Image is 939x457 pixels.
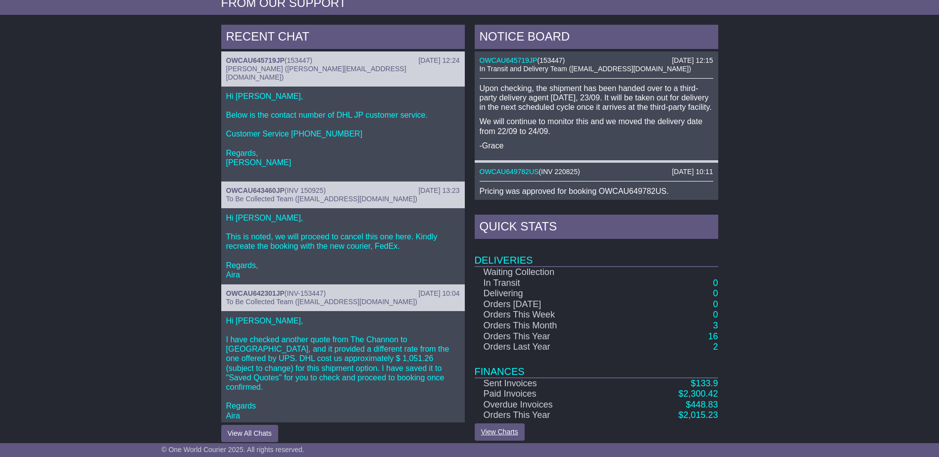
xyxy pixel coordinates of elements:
[691,400,718,410] span: 448.83
[695,378,718,388] span: 133.9
[475,378,628,389] td: Sent Invoices
[287,186,323,194] span: INV 150925
[161,446,304,454] span: © One World Courier 2025. All rights reserved.
[708,331,718,341] a: 16
[418,56,459,65] div: [DATE] 12:24
[475,410,628,421] td: Orders This Year
[287,289,323,297] span: INV-153447
[672,56,713,65] div: [DATE] 12:15
[475,331,628,342] td: Orders This Year
[475,288,628,299] td: Delivering
[226,289,285,297] a: OWCAU642301JP
[678,410,718,420] a: $2,015.23
[475,342,628,353] td: Orders Last Year
[475,389,628,400] td: Paid Invoices
[226,65,406,81] span: [PERSON_NAME] ([PERSON_NAME][EMAIL_ADDRESS][DOMAIN_NAME])
[713,278,718,288] a: 0
[475,320,628,331] td: Orders This Month
[287,56,310,64] span: 153447
[475,215,718,241] div: Quick Stats
[480,117,713,136] p: We will continue to monitor this and we moved the delivery date from 22/09 to 24/09.
[475,241,718,267] td: Deliveries
[683,410,718,420] span: 2,015.23
[672,168,713,176] div: [DATE] 10:11
[221,25,465,51] div: RECENT CHAT
[541,168,578,176] span: INV 220825
[480,56,538,64] a: OWCAU645719JP
[418,186,459,195] div: [DATE] 13:23
[683,389,718,399] span: 2,300.42
[540,56,563,64] span: 153447
[475,299,628,310] td: Orders [DATE]
[226,195,417,203] span: To Be Collected Team ([EMAIL_ADDRESS][DOMAIN_NAME])
[713,299,718,309] a: 0
[475,423,525,441] a: View Charts
[713,288,718,298] a: 0
[221,425,278,442] button: View All Chats
[226,91,460,177] p: Hi [PERSON_NAME], Below is the contact number of DHL JP customer service. Customer Service [PHONE...
[480,168,713,176] div: ( )
[480,84,713,112] p: Upon checking, the shipment has been handed over to a third-party delivery agent [DATE], 23/09. I...
[713,320,718,330] a: 3
[480,168,539,176] a: OWCAU649782US
[226,186,460,195] div: ( )
[226,56,460,65] div: ( )
[480,141,713,150] p: -Grace
[226,298,417,306] span: To Be Collected Team ([EMAIL_ADDRESS][DOMAIN_NAME])
[226,56,285,64] a: OWCAU645719JP
[475,353,718,378] td: Finances
[418,289,459,298] div: [DATE] 10:04
[480,56,713,65] div: ( )
[226,213,460,279] p: Hi [PERSON_NAME], This is noted, we will proceed to cancel this one here. Kindly recreate the boo...
[475,310,628,320] td: Orders This Week
[713,310,718,320] a: 0
[480,186,713,196] p: Pricing was approved for booking OWCAU649782US.
[475,267,628,278] td: Waiting Collection
[678,389,718,399] a: $2,300.42
[713,342,718,352] a: 2
[691,378,718,388] a: $133.9
[226,316,460,420] p: Hi [PERSON_NAME], I have checked another quote from The Channon to [GEOGRAPHIC_DATA], and it prov...
[475,278,628,289] td: In Transit
[480,65,692,73] span: In Transit and Delivery Team ([EMAIL_ADDRESS][DOMAIN_NAME])
[226,186,285,194] a: OWCAU643460JP
[475,25,718,51] div: NOTICE BOARD
[226,289,460,298] div: ( )
[475,400,628,411] td: Overdue Invoices
[686,400,718,410] a: $448.83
